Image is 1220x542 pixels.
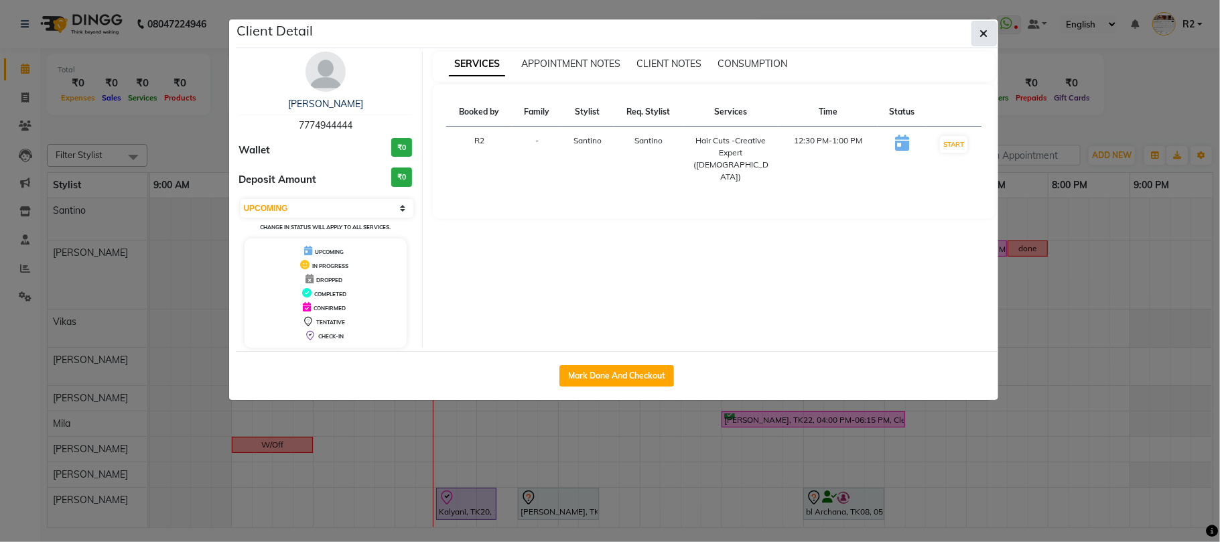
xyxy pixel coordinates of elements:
[634,135,663,145] span: Santino
[513,98,561,127] th: Family
[315,249,344,255] span: UPCOMING
[513,127,561,192] td: -
[446,98,513,127] th: Booked by
[239,172,317,188] span: Deposit Amount
[260,224,391,230] small: Change in status will apply to all services.
[559,365,674,387] button: Mark Done And Checkout
[288,98,363,110] a: [PERSON_NAME]
[718,58,787,70] span: CONSUMPTION
[299,119,352,131] span: 7774944444
[314,291,346,297] span: COMPLETED
[683,98,778,127] th: Services
[314,305,346,312] span: CONFIRMED
[561,98,614,127] th: Stylist
[521,58,620,70] span: APPOINTMENT NOTES
[940,136,967,153] button: START
[778,127,878,192] td: 12:30 PM-1:00 PM
[691,135,770,183] div: Hair Cuts -Creative Expert ([DEMOGRAPHIC_DATA])
[318,333,344,340] span: CHECK-IN
[391,167,412,187] h3: ₹0
[237,21,314,41] h5: Client Detail
[239,143,271,158] span: Wallet
[316,319,345,326] span: TENTATIVE
[449,52,505,76] span: SERVICES
[446,127,513,192] td: R2
[306,52,346,92] img: avatar
[636,58,701,70] span: CLIENT NOTES
[778,98,878,127] th: Time
[614,98,684,127] th: Req. Stylist
[573,135,602,145] span: Santino
[316,277,342,283] span: DROPPED
[878,98,927,127] th: Status
[391,138,412,157] h3: ₹0
[312,263,348,269] span: IN PROGRESS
